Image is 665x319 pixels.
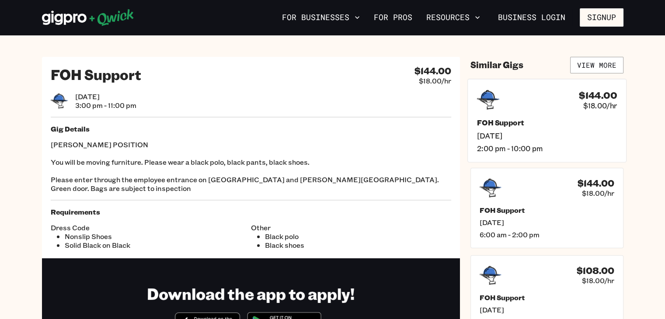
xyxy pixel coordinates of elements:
li: Nonslip Shoes [65,232,251,241]
h1: Download the app to apply! [147,284,355,303]
span: $18.00/hr [419,76,451,85]
button: Resources [423,10,484,25]
h4: $144.00 [578,89,616,101]
a: For Pros [370,10,416,25]
a: View More [570,57,623,73]
span: $18.00/hr [582,189,614,198]
span: $18.00/hr [583,101,617,110]
h4: $144.00 [414,66,451,76]
button: For Businesses [279,10,363,25]
h4: $144.00 [578,178,614,189]
h4: $108.00 [577,265,614,276]
span: Other [251,223,451,232]
span: [DATE] [480,305,614,314]
span: 6:00 am - 2:00 pm [480,230,614,239]
h5: FOH Support [477,118,616,127]
span: 3:00 pm - 11:00 pm [75,101,136,110]
li: Solid Black on Black [65,241,251,250]
span: [DATE] [477,131,616,140]
span: $18.00/hr [582,276,614,285]
h5: FOH Support [480,293,614,302]
span: 2:00 pm - 10:00 pm [477,144,616,153]
li: Black polo [265,232,451,241]
span: [DATE] [480,218,614,227]
span: Dress Code [51,223,251,232]
h5: Requirements [51,208,451,216]
h4: Similar Gigs [470,59,523,70]
span: [DATE] [75,92,136,101]
p: [PERSON_NAME] POSITION You will be moving furniture. Please wear a black polo, black pants, black... [51,140,451,193]
li: Black shoes [265,241,451,250]
a: $144.00$18.00/hrFOH Support[DATE]2:00 pm - 10:00 pm [467,79,627,162]
a: Business Login [491,8,573,27]
h2: FOH Support [51,66,141,83]
h5: FOH Support [480,206,614,215]
h5: Gig Details [51,125,451,133]
button: Signup [580,8,623,27]
a: $144.00$18.00/hrFOH Support[DATE]6:00 am - 2:00 pm [470,168,623,248]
